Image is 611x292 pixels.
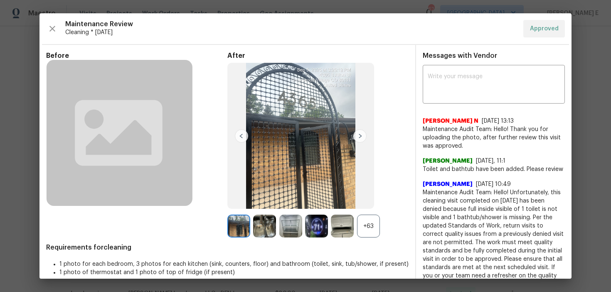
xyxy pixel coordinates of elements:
[353,129,367,143] img: right-chevron-button-url
[65,20,517,28] span: Maintenance Review
[235,129,248,143] img: left-chevron-button-url
[357,215,380,238] div: +63
[423,165,565,173] span: Toilet and bathtub have been added. Please review
[423,180,473,188] span: [PERSON_NAME]
[476,158,505,164] span: [DATE], 11:1
[65,28,517,37] span: Cleaning * [DATE]
[46,243,409,252] span: Requirements for cleaning
[423,117,478,125] span: [PERSON_NAME] N
[423,125,565,150] span: Maintenance Audit Team: Hello! Thank you for uploading the photo, after further review this visit...
[423,157,473,165] span: [PERSON_NAME]
[46,52,227,60] span: Before
[59,268,409,277] li: 1 photo of thermostat and 1 photo of top of fridge (if present)
[423,52,497,59] span: Messages with Vendor
[482,118,514,124] span: [DATE] 13:13
[227,52,409,60] span: After
[59,260,409,268] li: 1 photo for each bedroom, 3 photos for each kitchen (sink, counters, floor) and bathroom (toilet,...
[476,181,511,187] span: [DATE] 10:49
